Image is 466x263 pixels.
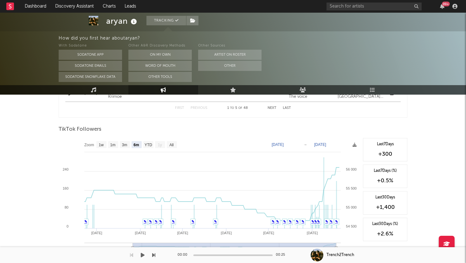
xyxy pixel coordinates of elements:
text: Zoom [84,143,94,147]
button: Sodatone Emails [59,61,122,71]
text: [DATE] [314,142,326,147]
text: All [169,143,173,147]
button: Word Of Mouth [128,61,192,71]
a: ✎ [214,220,217,223]
button: Previous [191,106,207,110]
text: [DATE] [135,231,146,235]
text: [DATE] [272,142,284,147]
div: Other A&R Discovery Methods [128,42,192,50]
a: ✎ [301,220,304,223]
div: +300 [366,150,404,158]
a: ✎ [172,220,175,223]
div: +2.6 % [366,230,404,238]
div: +0.5 % [366,177,404,185]
button: Sodatone Snowflake Data [59,72,122,82]
a: ✎ [159,220,162,223]
button: Sodatone App [59,50,122,60]
text: → [303,142,307,147]
text: 55 000 [346,205,357,209]
a: ✎ [311,220,314,223]
text: 56 000 [346,167,357,171]
text: 1m [110,143,116,147]
a: ✎ [296,220,299,223]
a: ✎ [314,220,317,223]
a: ✎ [191,220,194,223]
div: Trench2Trench [327,252,354,258]
button: First [175,106,184,110]
text: 3m [122,143,127,147]
text: 54 500 [346,224,357,228]
a: ✎ [317,220,320,223]
a: ✎ [335,220,338,223]
text: [DATE] [263,231,274,235]
button: Other [198,61,262,71]
div: Other Sources [198,42,262,50]
text: 55 500 [346,186,357,190]
a: ✎ [144,220,146,223]
a: ✎ [330,220,333,223]
div: With Sodatone [59,42,122,50]
div: How did you first hear about aryan ? [59,34,466,42]
text: [DATE] [307,231,318,235]
a: ✎ [325,220,328,223]
button: 99+ [440,4,444,9]
span: of [238,107,242,110]
div: +1,400 [366,204,404,211]
text: 0 [67,224,68,228]
button: Tracking [146,16,186,25]
div: 1 5 48 [220,104,255,112]
button: Next [268,106,276,110]
a: ✎ [149,220,152,223]
a: ✎ [276,220,279,223]
button: Last [283,106,291,110]
a: ✎ [155,220,158,223]
div: Last 7 Days [366,141,404,147]
a: ✎ [283,220,286,223]
a: ✎ [289,220,292,223]
div: Last 30 Days [366,195,404,200]
text: 1y [158,143,162,147]
div: The voice [289,94,351,100]
input: Search for artists [327,3,422,10]
text: [DATE] [221,231,232,235]
text: 160 [63,186,68,190]
text: 1w [99,143,104,147]
div: 99 + [442,2,450,6]
span: to [230,107,234,110]
text: 240 [63,167,68,171]
text: [DATE] [91,231,102,235]
div: 00:00 [178,251,190,259]
text: YTD [145,143,152,147]
button: Other Tools [128,72,192,82]
text: [DATE] [177,231,188,235]
div: Last 30 Days (%) [366,221,404,227]
button: On My Own [128,50,192,60]
a: ✎ [84,220,87,223]
div: 00:25 [276,251,288,259]
text: 80 [65,205,68,209]
text: 6m [133,143,139,147]
button: Artist on Roster [198,50,262,60]
div: aryan [106,16,139,26]
span: TikTok Followers [59,126,101,133]
div: Krimoe [108,94,143,100]
div: Last 7 Days (%) [366,168,404,174]
a: ✎ [272,220,275,223]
